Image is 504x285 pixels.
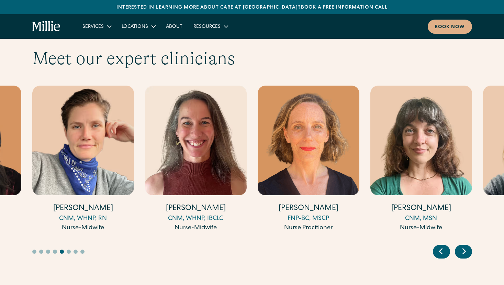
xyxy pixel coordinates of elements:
div: Services [82,23,104,31]
div: CNM, WHNP, RN [32,214,134,223]
a: About [160,21,188,32]
h4: [PERSON_NAME] [32,204,134,214]
div: 10 / 17 [145,86,247,234]
a: Book now [428,20,472,34]
div: Next slide [455,245,472,259]
div: Resources [188,21,233,32]
button: Go to slide 8 [80,250,85,254]
div: FNP-BC, MSCP [258,214,359,223]
a: [PERSON_NAME]FNP-BC, MSCPNurse Pracitioner [258,86,359,233]
h4: [PERSON_NAME] [258,204,359,214]
div: CNM, WHNP, IBCLC [145,214,247,223]
div: Locations [116,21,160,32]
div: Nurse-Midwife [145,223,247,233]
div: Nurse Pracitioner [258,223,359,233]
button: Go to slide 4 [53,250,57,254]
button: Go to slide 7 [74,250,78,254]
h4: [PERSON_NAME] [145,204,247,214]
div: Previous slide [433,245,450,259]
div: 11 / 17 [258,86,359,234]
a: Book a free information call [301,5,388,10]
button: Go to slide 5 [60,250,64,254]
div: CNM, MSN [370,214,472,223]
button: Go to slide 6 [67,250,71,254]
div: Book now [435,24,465,31]
div: 12 / 17 [370,86,472,234]
a: home [32,21,61,32]
a: [PERSON_NAME]CNM, MSNNurse-Midwife [370,86,472,233]
div: Nurse-Midwife [32,223,134,233]
div: 9 / 17 [32,86,134,234]
a: [PERSON_NAME]CNM, WHNP, RNNurse-Midwife [32,86,134,233]
div: Nurse-Midwife [370,223,472,233]
h4: [PERSON_NAME] [370,204,472,214]
button: Go to slide 3 [46,250,50,254]
h2: Meet our expert clinicians [32,48,472,69]
div: Locations [122,23,148,31]
button: Go to slide 1 [32,250,36,254]
div: Services [77,21,116,32]
a: [PERSON_NAME]CNM, WHNP, IBCLCNurse-Midwife [145,86,247,233]
div: Resources [193,23,221,31]
button: Go to slide 2 [39,250,43,254]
